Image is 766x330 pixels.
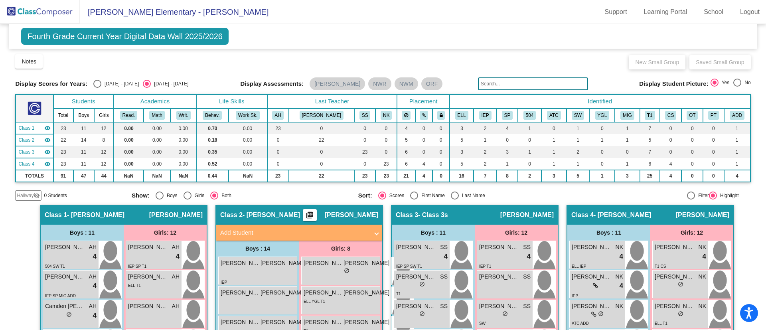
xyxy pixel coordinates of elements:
[474,122,497,134] td: 2
[22,58,36,65] span: Notes
[418,211,448,219] span: - Class 3s
[73,170,94,182] td: 47
[191,192,205,199] div: Girls
[305,211,314,222] mat-icon: picture_as_pdf
[94,146,114,158] td: 12
[375,109,397,122] th: Nikki Klotz
[615,122,640,134] td: 1
[616,243,623,251] span: NK
[196,95,267,109] th: Life Skills
[523,243,531,251] span: SS
[128,273,168,281] span: [PERSON_NAME]
[386,192,404,199] div: Scores
[699,243,706,251] span: NK
[16,122,53,134] td: Ann Herrygers - Herrygers
[53,146,73,158] td: 23
[120,111,138,120] button: Read.
[267,95,397,109] th: Last Teacher
[620,111,634,120] button: MIG
[53,170,73,182] td: 91
[325,211,378,219] span: [PERSON_NAME]
[397,95,449,109] th: Placement
[681,146,703,158] td: 0
[397,109,415,122] th: Keep away students
[497,109,518,122] th: Speech
[267,122,289,134] td: 23
[375,158,397,170] td: 23
[289,134,354,146] td: 22
[176,111,191,120] button: Writ.
[18,160,34,168] span: Class 4
[589,122,615,134] td: 0
[660,122,681,134] td: 0
[151,80,188,87] div: [DATE] - [DATE]
[518,158,541,170] td: 0
[640,134,660,146] td: 5
[397,122,415,134] td: 4
[724,109,750,122] th: Attention Concerns
[267,109,289,122] th: Ann Herrygers
[681,158,703,170] td: 0
[220,211,243,219] span: Class 2
[53,158,73,170] td: 23
[94,122,114,134] td: 12
[203,111,222,120] button: Behav.
[518,170,541,182] td: 2
[474,146,497,158] td: 2
[724,146,750,158] td: 1
[541,122,567,134] td: 0
[45,211,67,219] span: Class 1
[170,146,196,158] td: 0.00
[289,170,354,182] td: 22
[415,122,433,134] td: 0
[567,146,590,158] td: 2
[741,79,750,86] div: No
[432,134,449,146] td: 0
[397,134,415,146] td: 5
[432,109,449,122] th: Keep with teacher
[523,111,536,120] button: 504
[164,192,178,199] div: Boys
[354,134,375,146] td: 0
[18,136,34,144] span: Class 2
[397,146,415,158] td: 6
[724,158,750,170] td: 1
[415,146,433,158] td: 0
[144,146,171,158] td: 0.00
[655,264,666,269] span: T1 CS
[589,146,615,158] td: 0
[396,273,436,281] span: [PERSON_NAME]
[687,111,698,120] button: OT
[440,243,448,251] span: SS
[89,243,97,251] span: AH
[440,273,448,281] span: SS
[16,146,53,158] td: Shanda Sturtevant - Class 3s
[703,109,724,122] th: Physical Therapy
[272,111,283,120] button: AH
[541,134,567,146] td: 1
[518,146,541,158] td: 1
[594,211,651,219] span: - [PERSON_NAME]
[172,273,180,281] span: AH
[640,122,660,134] td: 7
[144,134,171,146] td: 0.00
[53,134,73,146] td: 22
[229,158,267,170] td: 0.00
[299,241,382,257] div: Girls: 8
[432,122,449,134] td: 0
[450,170,474,182] td: 16
[598,6,634,18] a: Support
[89,273,97,281] span: AH
[527,251,531,262] span: 4
[719,79,730,86] div: Yes
[567,158,590,170] td: 1
[415,170,433,182] td: 4
[703,122,724,134] td: 0
[681,122,703,134] td: 0
[375,122,397,134] td: 0
[172,243,180,251] span: AH
[392,225,475,241] div: Boys : 11
[567,122,590,134] td: 1
[395,77,418,90] mat-chip: NWM
[93,251,97,262] span: 4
